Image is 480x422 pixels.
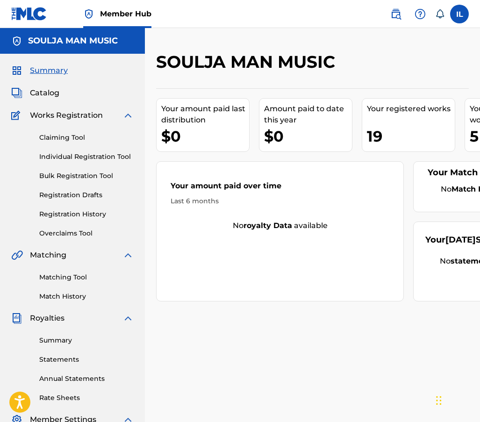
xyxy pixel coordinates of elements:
span: Member Hub [100,8,151,19]
a: Registration History [39,209,134,219]
a: Match History [39,292,134,301]
a: Annual Statements [39,374,134,384]
img: expand [122,313,134,324]
div: $0 [161,126,249,147]
a: Summary [39,336,134,345]
img: Top Rightsholder [83,8,94,20]
span: Summary [30,65,68,76]
a: Overclaims Tool [39,229,134,238]
img: expand [122,110,134,121]
iframe: Chat Widget [433,377,480,422]
span: Works Registration [30,110,103,121]
div: Your amount paid last distribution [161,103,249,126]
img: help [415,8,426,20]
img: MLC Logo [11,7,47,21]
a: Statements [39,355,134,365]
img: Royalties [11,313,22,324]
span: [DATE] [445,235,476,245]
a: Bulk Registration Tool [39,171,134,181]
img: expand [122,250,134,261]
img: Accounts [11,36,22,47]
a: Public Search [387,5,405,23]
div: Your registered works [367,103,455,114]
div: User Menu [450,5,469,23]
a: Matching Tool [39,272,134,282]
div: Help [411,5,430,23]
span: Royalties [30,313,64,324]
div: Your amount paid over time [171,180,389,196]
img: Summary [11,65,22,76]
a: Individual Registration Tool [39,152,134,162]
span: Matching [30,250,66,261]
a: CatalogCatalog [11,87,59,99]
img: search [390,8,401,20]
a: Rate Sheets [39,393,134,403]
div: Drag [436,386,442,415]
strong: royalty data [244,221,292,230]
div: Notifications [435,9,444,19]
h5: SOULJA MAN MUSIC [28,36,118,46]
div: 19 [367,126,455,147]
h2: SOULJA MAN MUSIC [156,51,340,72]
img: Matching [11,250,23,261]
a: SummarySummary [11,65,68,76]
a: Registration Drafts [39,190,134,200]
div: Amount paid to date this year [264,103,352,126]
div: $0 [264,126,352,147]
div: No available [157,220,403,231]
img: Works Registration [11,110,23,121]
img: Catalog [11,87,22,99]
span: Catalog [30,87,59,99]
div: Last 6 months [171,196,389,206]
a: Claiming Tool [39,133,134,143]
